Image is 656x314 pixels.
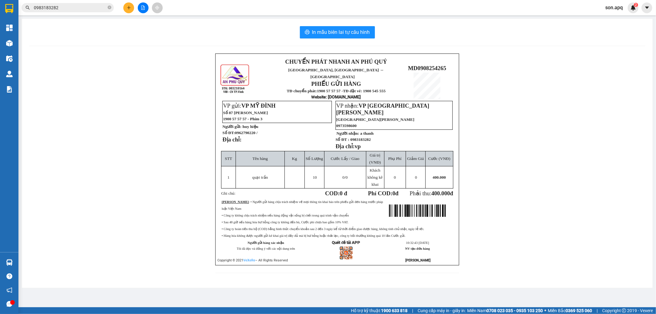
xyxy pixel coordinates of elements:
span: VP nhận: [336,102,429,116]
strong: Địa chỉ: [222,136,241,143]
button: file-add [138,2,149,13]
img: warehouse-icon [6,40,13,46]
span: caret-down [644,5,650,10]
span: Số Lượng [306,156,323,161]
strong: TĐ đặt vé: 1900 545 555 [343,89,386,93]
span: 1 [228,175,230,180]
input: Tìm tên, số ĐT hoặc mã đơn [34,4,106,11]
span: đ [450,190,453,197]
span: file-add [141,6,145,10]
span: Tôi đã đọc và đồng ý với các nội dung trên [237,247,295,250]
span: Miền Nam [467,307,543,314]
span: In mẫu biên lai tự cấu hình [312,28,370,36]
a: VeXeRe [243,258,255,262]
strong: Người nhận: [336,131,359,136]
span: huy hiệu [243,124,258,129]
span: Phải thu: [410,190,453,197]
img: solution-icon [6,86,13,93]
span: 0962790220 / [235,130,258,135]
span: copyright [622,308,626,313]
span: 0 [343,175,345,180]
button: printerIn mẫu biên lai tự cấu hình [300,26,375,38]
strong: Số ĐT : [336,137,349,142]
span: Phụ Phí [388,156,401,161]
span: VP gửi: [223,102,276,109]
span: [GEOGRAPHIC_DATA][PERSON_NAME] [336,117,414,122]
button: caret-down [642,2,652,13]
span: Giảm Giá [407,156,424,161]
img: logo [220,64,250,94]
span: Cước Lấy / Giao [331,156,359,161]
span: • Sau 48 giờ nếu hàng hóa hư hỏng công ty không đền bù, Cước phí chưa bao gồm 10% VAT. [222,221,348,224]
span: MD0908254265 [408,65,446,71]
span: 10 [313,175,317,180]
span: ⚪️ [544,309,546,312]
span: [GEOGRAPHIC_DATA], [GEOGRAPHIC_DATA] ↔ [GEOGRAPHIC_DATA] [288,68,384,79]
strong: NV tạo đơn hàng [405,247,430,250]
span: notification [6,287,12,293]
span: : • Người gửi hàng chịu trách nhiệm về mọi thông tin khai báo trên phiếu gửi đơn hàng trước pháp ... [222,200,383,210]
strong: 1900 633 818 [381,308,408,313]
button: plus [123,2,134,13]
span: • Công ty hoàn tiền thu hộ (COD) bằng hình thức chuyển khoản sau 2 đến 3 ngày kể từ thời điểm gia... [222,227,424,231]
span: 10:32:43 [DATE] [406,241,429,244]
span: Tên hàng [252,156,268,161]
span: Hỗ trợ kỹ thuật: [351,307,408,314]
span: Số 87 [PERSON_NAME] [223,110,268,115]
span: Cước (VNĐ) [428,156,450,161]
span: son.apq [600,4,628,11]
strong: 0369 525 060 [566,308,592,313]
strong: TĐ chuyển phát: [287,89,317,93]
img: warehouse-icon [6,259,13,266]
img: icon-new-feature [630,5,636,10]
span: /0 [343,175,348,180]
strong: 1900 57 57 57 - [317,89,343,93]
span: search [26,6,30,10]
strong: Quét để tải APP [332,240,360,245]
span: 0 [394,175,396,180]
strong: CHUYỂN PHÁT NHANH AN PHÚ QUÝ [285,58,387,65]
span: a thanh [360,131,373,136]
span: plus [127,6,131,10]
strong: 0708 023 035 - 0935 103 250 [487,308,543,313]
strong: Phí COD: đ [368,190,399,197]
span: | [412,307,413,314]
span: close-circle [108,6,111,9]
span: close-circle [108,5,111,11]
span: Kg [292,156,297,161]
button: aim [152,2,163,13]
strong: Người gửi: [222,124,241,129]
span: printer [305,30,310,35]
strong: [PERSON_NAME] [222,200,249,204]
span: Ghi chú: [221,191,235,196]
img: warehouse-icon [6,71,13,77]
span: Cung cấp máy in - giấy in: [418,307,466,314]
span: Giá trị (VNĐ) [369,153,381,165]
span: 0 [392,190,395,197]
span: 400.000 [431,190,450,197]
span: 0973598600 [336,123,357,128]
img: warehouse-icon [6,55,13,62]
span: • Hàng hóa không được người gửi kê khai giá trị đầy đủ mà bị hư hỏng hoặc thất lạc, công ty bồi t... [222,234,406,237]
span: 0 [415,175,417,180]
span: vp [355,143,361,149]
strong: Địa chỉ: [336,143,355,149]
img: logo-vxr [5,4,13,13]
img: dashboard-icon [6,25,13,31]
span: 0983183282 [350,137,371,142]
span: message [6,301,12,307]
span: | [597,307,598,314]
span: 0 đ [340,190,347,197]
span: 400.000 [433,175,446,180]
span: Miền Bắc [548,307,592,314]
span: STT [225,156,232,161]
sup: 2 [634,3,638,7]
span: 1900 57 57 57 - Phím 3 [223,117,262,121]
span: Website [312,95,326,99]
span: quạt trần [252,175,268,180]
strong: PHIẾU GỬI HÀNG [311,81,361,87]
span: aim [155,6,159,10]
span: Copyright © 2021 – All Rights Reserved [217,258,288,262]
span: 2 [635,3,637,7]
strong: : [DOMAIN_NAME] [312,94,361,99]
